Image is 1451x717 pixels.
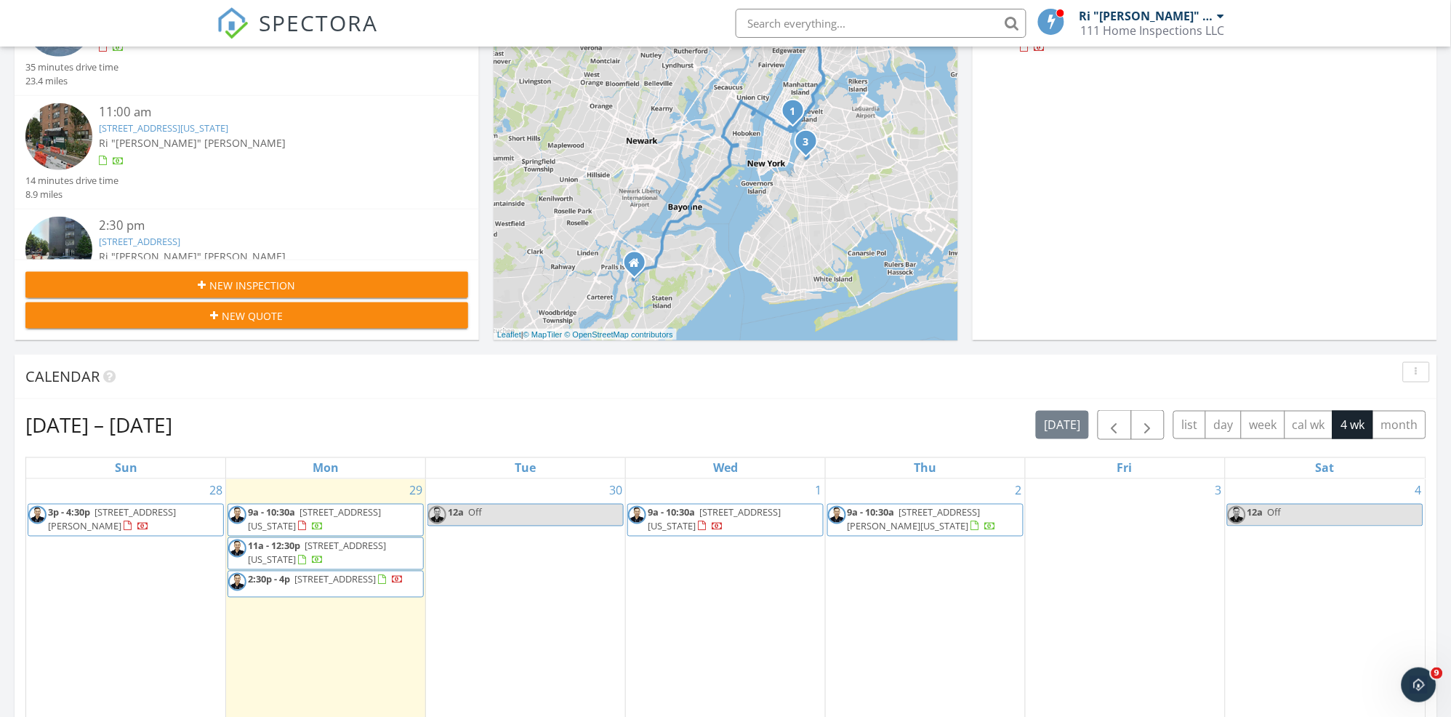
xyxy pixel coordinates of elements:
[1333,411,1373,439] button: 4 wk
[1241,411,1285,439] button: week
[710,458,741,478] a: Wednesday
[217,20,378,50] a: SPECTORA
[827,504,1024,537] a: 9a - 10:30a [STREET_ADDRESS][PERSON_NAME][US_STATE]
[736,9,1026,38] input: Search everything...
[112,458,140,478] a: Sunday
[248,573,290,586] span: 2:30p - 4p
[1013,479,1025,502] a: Go to October 2, 2025
[25,103,468,201] a: 11:00 am [STREET_ADDRESS][US_STATE] Ri "[PERSON_NAME]" [PERSON_NAME] 14 minutes drive time 8.9 miles
[228,540,246,558] img: subject_3.png
[100,136,286,150] span: Ri "[PERSON_NAME]" [PERSON_NAME]
[1098,410,1132,440] button: Previous
[1431,668,1443,679] span: 9
[228,571,424,597] a: 2:30p - 4p [STREET_ADDRESS]
[803,137,809,148] i: 3
[100,249,286,263] span: Ri "[PERSON_NAME]" [PERSON_NAME]
[25,74,118,88] div: 23.4 miles
[1268,506,1282,519] span: Off
[25,103,92,170] img: streetview
[790,107,796,117] i: 1
[310,458,342,478] a: Monday
[48,506,90,519] span: 3p - 4:30p
[228,506,246,524] img: subject_3.png
[428,506,446,524] img: subject_3.png
[294,573,376,586] span: [STREET_ADDRESS]
[1412,479,1425,502] a: Go to October 4, 2025
[25,217,468,315] a: 2:30 pm [STREET_ADDRESS] Ri "[PERSON_NAME]" [PERSON_NAME] 24 minutes drive time 12.9 miles
[565,330,673,339] a: © OpenStreetMap contributors
[25,272,468,298] button: New Inspection
[627,504,824,537] a: 9a - 10:30a [STREET_ADDRESS][US_STATE]
[1213,479,1225,502] a: Go to October 3, 2025
[25,174,118,188] div: 14 minutes drive time
[468,506,482,519] span: Off
[1205,411,1242,439] button: day
[248,540,386,566] span: [STREET_ADDRESS][US_STATE]
[648,506,781,533] a: 9a - 10:30a [STREET_ADDRESS][US_STATE]
[1131,410,1165,440] button: Next
[406,479,425,502] a: Go to September 29, 2025
[248,540,300,553] span: 11a - 12:30p
[497,330,521,339] a: Leaflet
[513,458,539,478] a: Tuesday
[248,506,381,533] a: 9a - 10:30a [STREET_ADDRESS][US_STATE]
[217,7,249,39] img: The Best Home Inspection Software - Spectora
[606,479,625,502] a: Go to September 30, 2025
[28,506,47,524] img: subject_3.png
[259,7,378,38] span: SPECTORA
[813,479,825,502] a: Go to October 1, 2025
[48,506,176,533] a: 3p - 4:30p [STREET_ADDRESS][PERSON_NAME]
[228,537,424,570] a: 11a - 12:30p [STREET_ADDRESS][US_STATE]
[25,217,92,284] img: streetview
[48,506,176,533] span: [STREET_ADDRESS][PERSON_NAME]
[248,573,403,586] a: 2:30p - 4p [STREET_ADDRESS]
[248,506,295,519] span: 9a - 10:30a
[28,504,224,537] a: 3p - 4:30p [STREET_ADDRESS][PERSON_NAME]
[1173,411,1206,439] button: list
[1114,458,1136,478] a: Friday
[828,506,846,524] img: subject_3.png
[1402,668,1436,702] iframe: Intercom live chat
[448,506,464,519] span: 12a
[25,303,468,329] button: New Quote
[628,506,646,524] img: subject_3.png
[100,217,432,235] div: 2:30 pm
[1285,411,1334,439] button: cal wk
[222,308,284,324] span: New Quote
[1080,9,1214,23] div: Ri "[PERSON_NAME]" [PERSON_NAME]
[25,60,118,74] div: 35 minutes drive time
[1036,411,1089,439] button: [DATE]
[25,410,172,439] h2: [DATE] – [DATE]
[848,506,895,519] span: 9a - 10:30a
[1372,411,1426,439] button: month
[228,504,424,537] a: 9a - 10:30a [STREET_ADDRESS][US_STATE]
[100,103,432,121] div: 11:00 am
[635,263,643,271] div: Staten Island NY 10314
[248,506,381,533] span: [STREET_ADDRESS][US_STATE]
[523,330,563,339] a: © MapTiler
[206,479,225,502] a: Go to September 28, 2025
[911,458,939,478] a: Thursday
[25,188,118,201] div: 8.9 miles
[210,278,296,293] span: New Inspection
[648,506,695,519] span: 9a - 10:30a
[648,506,781,533] span: [STREET_ADDRESS][US_STATE]
[1313,458,1338,478] a: Saturday
[494,329,677,341] div: |
[848,506,981,533] span: [STREET_ADDRESS][PERSON_NAME][US_STATE]
[1247,506,1263,519] span: 12a
[100,121,229,135] a: [STREET_ADDRESS][US_STATE]
[1228,506,1246,524] img: subject_3.png
[25,366,100,386] span: Calendar
[806,141,815,150] div: 5 Roebling St 4B, BROOKLYN, NY 11211
[248,540,386,566] a: 11a - 12:30p [STREET_ADDRESS][US_STATE]
[228,573,246,591] img: subject_3.png
[1081,23,1225,38] div: 111 Home Inspections LLC
[793,111,802,119] div: 45 Tudor City Pl 205, New York, NY 10017
[848,506,997,533] a: 9a - 10:30a [STREET_ADDRESS][PERSON_NAME][US_STATE]
[100,235,181,248] a: [STREET_ADDRESS]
